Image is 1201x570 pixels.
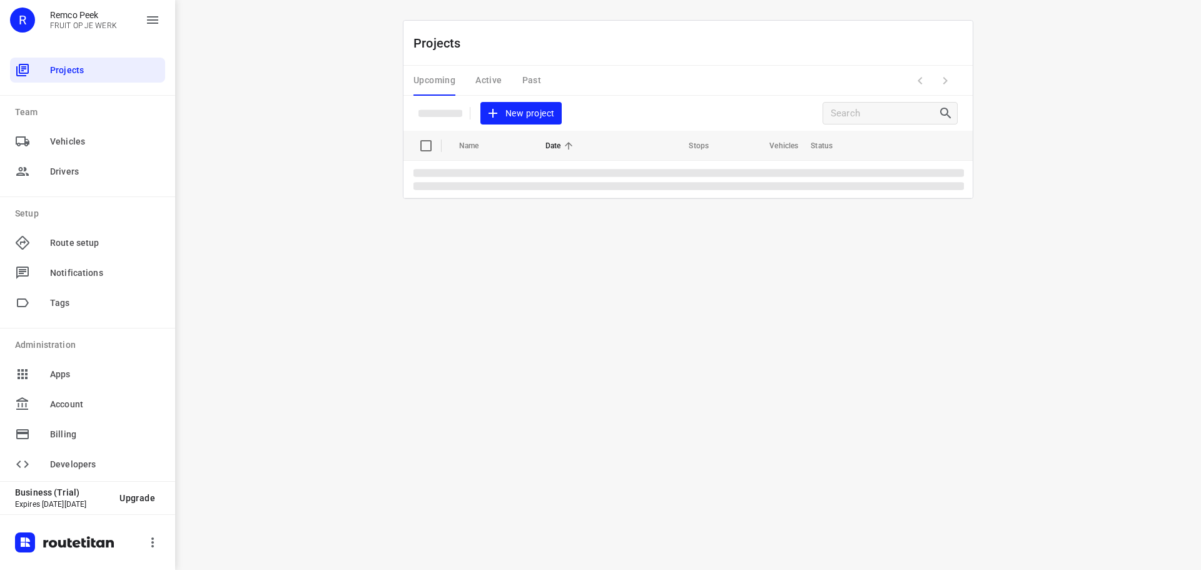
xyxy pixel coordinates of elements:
[50,10,117,20] p: Remco Peek
[10,129,165,154] div: Vehicles
[10,290,165,315] div: Tags
[15,207,165,220] p: Setup
[811,138,849,153] span: Status
[10,362,165,387] div: Apps
[50,297,160,310] span: Tags
[15,487,109,497] p: Business (Trial)
[10,230,165,255] div: Route setup
[15,338,165,352] p: Administration
[938,106,957,121] div: Search
[933,68,958,93] span: Next Page
[50,21,117,30] p: FRUIT OP JE WERK
[10,8,35,33] div: R
[10,422,165,447] div: Billing
[50,398,160,411] span: Account
[831,104,938,123] input: Search projects
[50,165,160,178] span: Drivers
[413,34,471,53] p: Projects
[15,106,165,119] p: Team
[15,500,109,509] p: Expires [DATE][DATE]
[10,260,165,285] div: Notifications
[908,68,933,93] span: Previous Page
[50,267,160,280] span: Notifications
[119,493,155,503] span: Upgrade
[672,138,709,153] span: Stops
[109,487,165,509] button: Upgrade
[50,368,160,381] span: Apps
[50,428,160,441] span: Billing
[50,64,160,77] span: Projects
[488,106,554,121] span: New project
[545,138,577,153] span: Date
[10,159,165,184] div: Drivers
[10,58,165,83] div: Projects
[10,392,165,417] div: Account
[50,135,160,148] span: Vehicles
[753,138,798,153] span: Vehicles
[480,102,562,125] button: New project
[50,458,160,471] span: Developers
[459,138,495,153] span: Name
[50,237,160,250] span: Route setup
[10,452,165,477] div: Developers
